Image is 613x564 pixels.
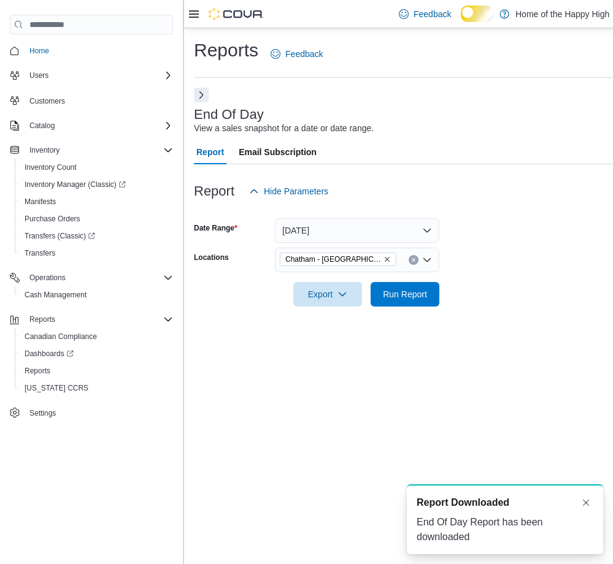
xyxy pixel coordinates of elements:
span: Washington CCRS [20,381,173,395]
a: Feedback [394,2,456,26]
button: Catalog [5,117,178,134]
button: Reports [5,311,178,328]
button: Hide Parameters [244,179,333,204]
label: Date Range [194,223,237,233]
span: Users [25,68,173,83]
span: Settings [25,405,173,421]
a: Transfers (Classic) [15,227,178,245]
button: Settings [5,404,178,422]
span: Run Report [383,288,427,300]
h3: Report [194,184,234,199]
button: Dismiss toast [579,495,593,510]
button: Remove Chatham - St. Clair Street - Fire & Flower from selection in this group [384,256,391,263]
span: Inventory [29,145,60,155]
span: Catalog [29,121,55,131]
span: Dashboards [25,349,74,359]
a: Customers [25,94,70,109]
button: Manifests [15,193,178,210]
button: Reports [15,362,178,379]
span: Inventory Manager (Classic) [25,180,126,189]
button: [DATE] [275,218,439,243]
a: Transfers (Classic) [20,229,100,243]
button: [US_STATE] CCRS [15,379,178,397]
a: Home [25,44,54,58]
span: Transfers [20,246,173,261]
span: Report [196,140,224,164]
span: Purchase Orders [20,211,173,226]
span: Customers [25,93,173,108]
span: Home [29,46,49,56]
button: Clear input [409,255,418,265]
span: Reports [29,314,55,324]
a: Inventory Manager (Classic) [15,176,178,193]
label: Locations [194,253,229,262]
div: Notification [417,495,593,510]
a: Inventory Manager (Classic) [20,177,131,192]
span: Transfers [25,248,55,258]
button: Customers [5,91,178,109]
p: Home of the Happy High [515,7,609,21]
a: Manifests [20,194,61,209]
nav: Complex example [10,37,173,424]
span: Customers [29,96,65,106]
button: Open list of options [422,255,432,265]
span: Catalog [25,118,173,133]
span: Inventory [25,143,173,158]
a: Dashboards [20,346,79,361]
button: Inventory [5,142,178,159]
span: Transfers (Classic) [20,229,173,243]
button: Cash Management [15,286,178,303]
span: Operations [29,273,66,283]
div: View a sales snapshot for a date or date range. [194,122,374,135]
button: Transfers [15,245,178,262]
button: Purchase Orders [15,210,178,227]
span: Reports [25,312,173,327]
button: Inventory [25,143,64,158]
span: Manifests [25,197,56,207]
span: Purchase Orders [25,214,80,224]
span: Reports [25,366,50,376]
span: Chatham - St. Clair Street - Fire & Flower [280,253,396,266]
span: Hide Parameters [264,185,328,197]
span: Canadian Compliance [25,332,97,341]
span: Feedback [414,8,451,20]
span: Reports [20,364,173,378]
span: [US_STATE] CCRS [25,383,88,393]
span: Cash Management [20,288,173,302]
span: Email Subscription [239,140,317,164]
button: Export [293,282,362,307]
div: End Of Day Report has been downloaded [417,515,593,544]
button: Operations [25,270,71,285]
span: Users [29,70,48,80]
a: Settings [25,406,61,421]
span: Feedback [285,48,323,60]
button: Users [25,68,53,83]
a: Cash Management [20,288,91,302]
span: Transfers (Classic) [25,231,95,241]
span: Dashboards [20,346,173,361]
span: Report Downloaded [417,495,509,510]
button: Run Report [371,282,439,307]
span: Settings [29,408,56,418]
a: Reports [20,364,55,378]
a: [US_STATE] CCRS [20,381,93,395]
span: Manifests [20,194,173,209]
h1: Reports [194,38,258,63]
span: Cash Management [25,290,87,300]
h3: End Of Day [194,107,264,122]
span: Chatham - [GEOGRAPHIC_DATA] - Fire & Flower [285,253,381,265]
button: Operations [5,269,178,286]
span: Canadian Compliance [20,329,173,344]
a: Inventory Count [20,160,82,175]
a: Canadian Compliance [20,329,102,344]
span: Export [301,282,355,307]
button: Next [194,88,209,102]
span: Home [25,43,173,58]
a: Purchase Orders [20,211,85,226]
span: Operations [25,270,173,285]
button: Users [5,67,178,84]
a: Feedback [266,42,328,66]
button: Home [5,42,178,59]
span: Inventory Count [20,160,173,175]
input: Dark Mode [461,6,493,21]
